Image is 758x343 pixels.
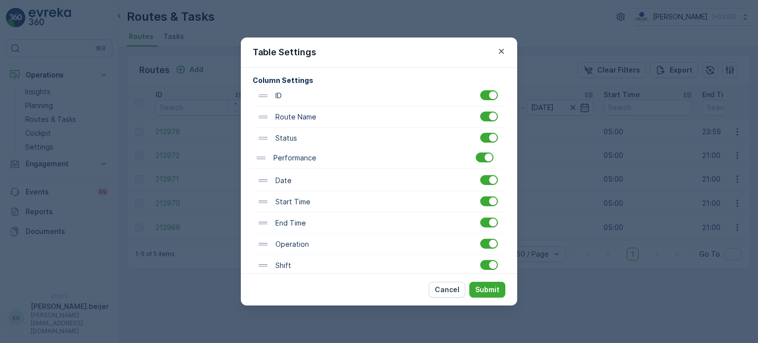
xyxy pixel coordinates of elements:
h4: Column Settings [253,75,505,85]
button: Cancel [429,282,465,298]
p: Table Settings [253,45,316,59]
p: Cancel [435,285,459,295]
p: Submit [475,285,499,295]
button: Submit [469,282,505,298]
